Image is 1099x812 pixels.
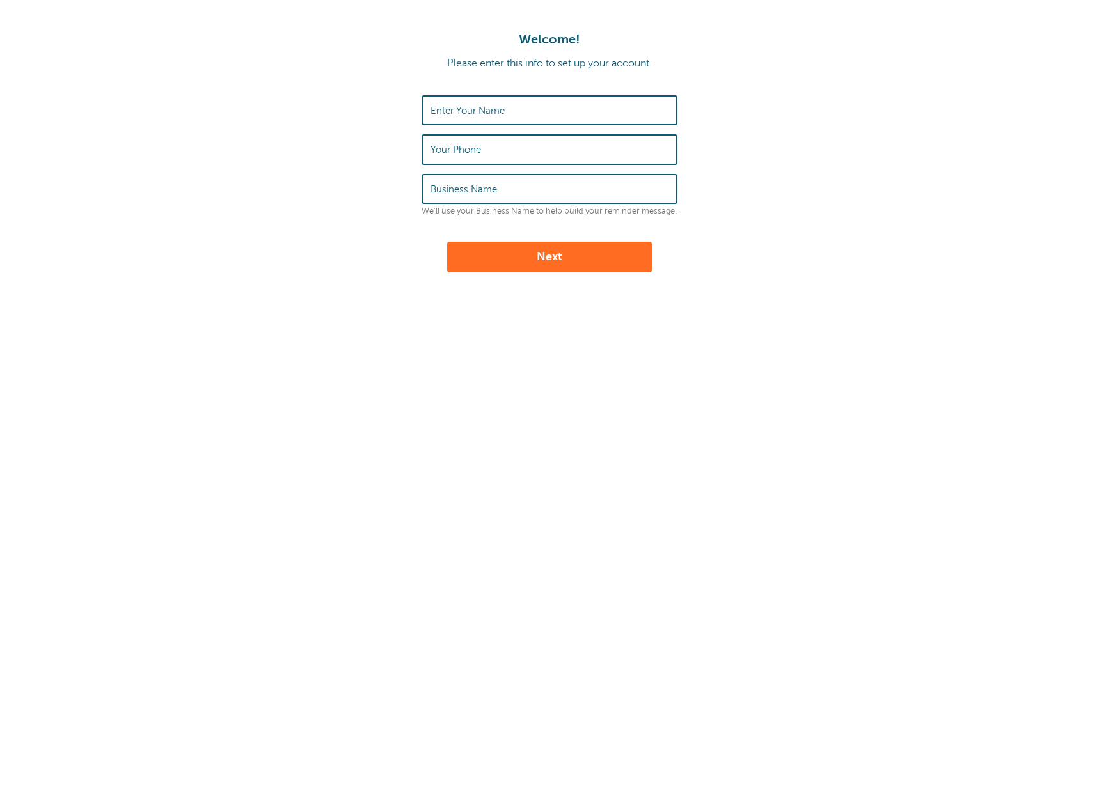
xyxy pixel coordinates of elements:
label: Business Name [431,183,497,195]
label: Your Phone [431,144,481,155]
h1: Welcome! [13,32,1086,47]
p: We'll use your Business Name to help build your reminder message. [422,207,677,216]
p: Please enter this info to set up your account. [13,58,1086,70]
label: Enter Your Name [431,105,505,116]
button: Next [447,242,652,272]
